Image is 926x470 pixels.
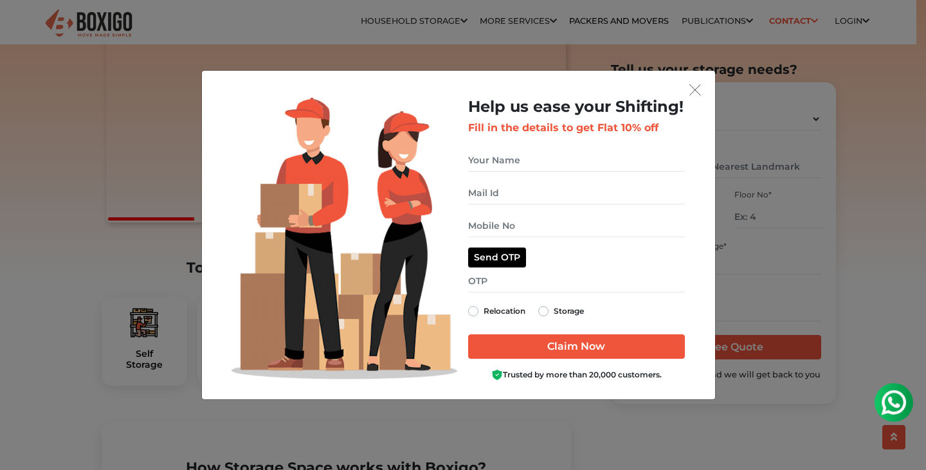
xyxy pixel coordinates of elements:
input: OTP [468,270,685,293]
img: Boxigo Customer Shield [491,369,503,381]
img: exit [689,84,701,96]
input: Claim Now [468,334,685,359]
img: Lead Welcome Image [232,98,458,379]
h3: Fill in the details to get Flat 10% off [468,122,685,134]
input: Mobile No [468,215,685,237]
input: Your Name [468,149,685,172]
img: whatsapp-icon.svg [13,13,39,39]
button: Send OTP [468,248,526,267]
label: Relocation [484,303,525,319]
label: Storage [554,303,584,319]
input: Mail Id [468,182,685,204]
h2: Help us ease your Shifting! [468,98,685,116]
div: Trusted by more than 20,000 customers. [468,369,685,381]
